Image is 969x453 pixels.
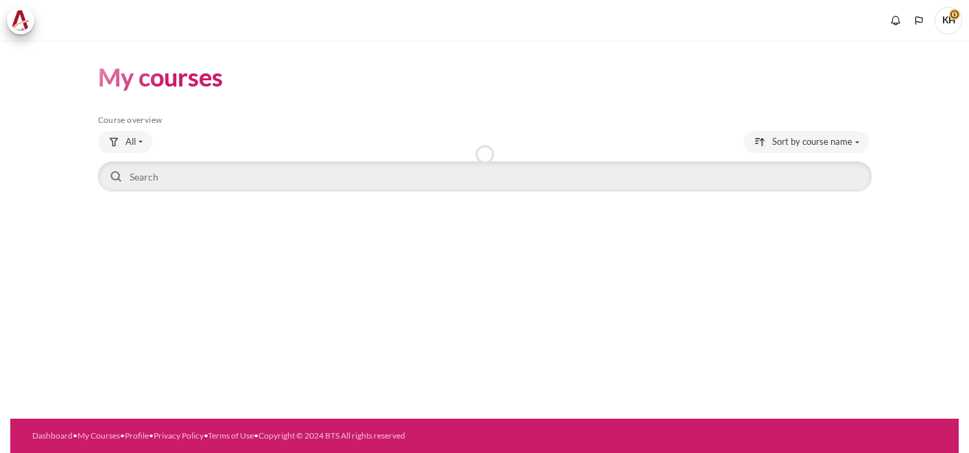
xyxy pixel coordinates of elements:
[743,131,869,153] button: Sorting drop-down menu
[259,430,405,441] a: Copyright © 2024 BTS All rights reserved
[11,10,30,31] img: Architeck
[7,7,41,34] a: Architeck Architeck
[125,135,136,149] span: All
[98,131,872,194] div: Course overview controls
[10,40,959,215] section: Content
[77,430,120,441] a: My Courses
[32,430,73,441] a: Dashboard
[208,430,254,441] a: Terms of Use
[98,115,872,126] h5: Course overview
[98,161,872,191] input: Search
[935,7,962,34] span: KH
[125,430,149,441] a: Profile
[772,135,852,149] span: Sort by course name
[98,131,152,153] button: Grouping drop-down menu
[98,61,223,93] h1: My courses
[32,430,532,442] div: • • • • •
[154,430,204,441] a: Privacy Policy
[885,10,906,31] div: Show notification window with no new notifications
[909,10,929,31] button: Languages
[935,7,962,34] a: User menu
